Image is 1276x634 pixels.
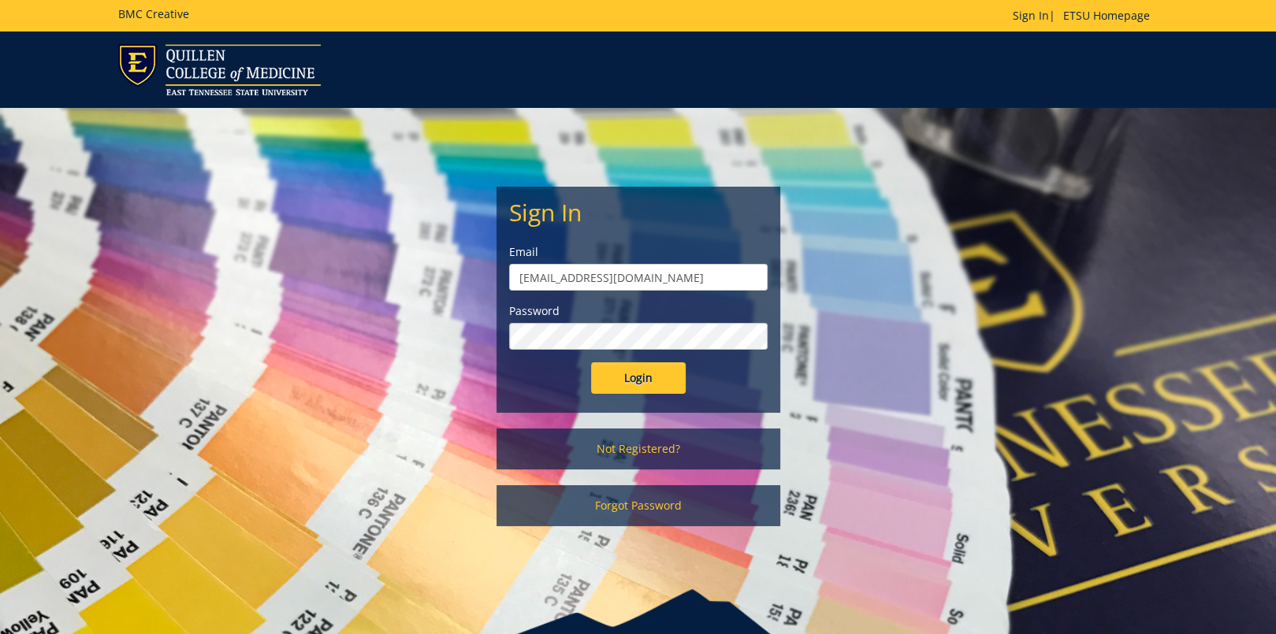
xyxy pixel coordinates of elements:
[118,8,189,20] h5: BMC Creative
[591,362,686,394] input: Login
[497,428,780,469] a: Not Registered?
[118,44,321,95] img: ETSU logo
[509,199,768,225] h2: Sign In
[509,303,768,319] label: Password
[1055,8,1158,23] a: ETSU Homepage
[497,485,780,526] a: Forgot Password
[509,244,768,260] label: Email
[1013,8,1049,23] a: Sign In
[1013,8,1158,24] p: |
